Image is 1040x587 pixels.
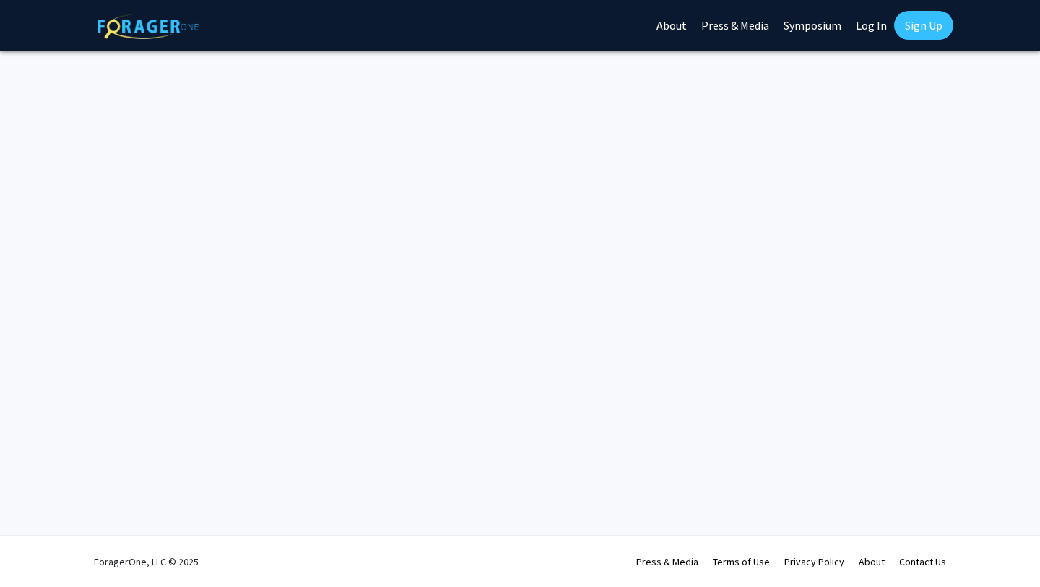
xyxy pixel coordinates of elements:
a: Contact Us [899,555,946,568]
div: ForagerOne, LLC © 2025 [94,536,199,587]
a: Terms of Use [713,555,770,568]
a: About [859,555,885,568]
a: Privacy Policy [784,555,844,568]
a: Sign Up [894,11,953,40]
a: Press & Media [636,555,698,568]
img: ForagerOne Logo [97,14,199,39]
